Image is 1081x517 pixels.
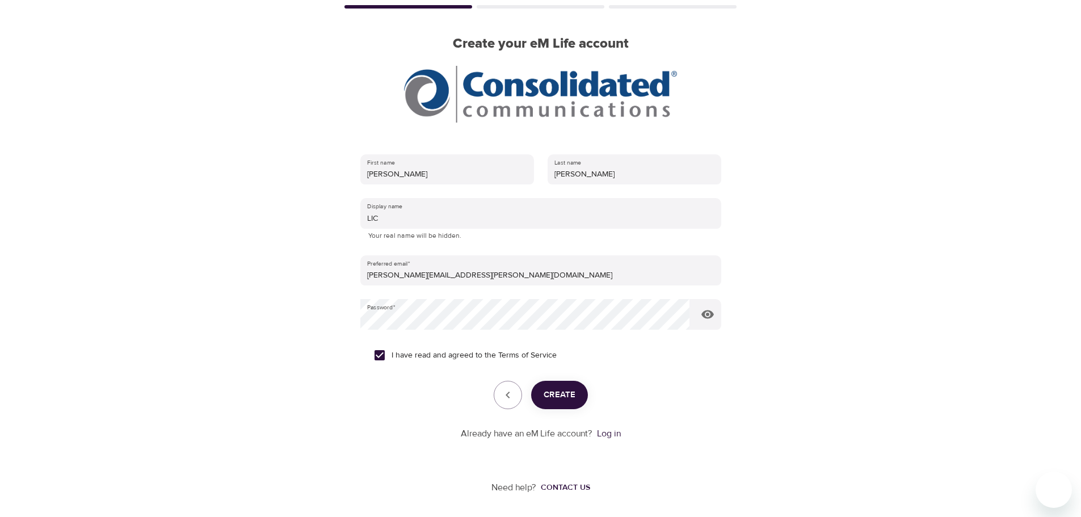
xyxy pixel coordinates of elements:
[491,481,536,494] p: Need help?
[544,388,575,402] span: Create
[1036,472,1072,508] iframe: Button to launch messaging window
[368,230,713,242] p: Your real name will be hidden.
[597,428,621,439] a: Log in
[531,381,588,409] button: Create
[392,350,557,362] span: I have read and agreed to the
[536,482,590,493] a: Contact us
[498,350,557,362] a: Terms of Service
[342,36,739,52] h2: Create your eM Life account
[541,482,590,493] div: Contact us
[461,427,592,440] p: Already have an eM Life account?
[404,66,676,123] img: CCI%20logo_rgb_hr.jpg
